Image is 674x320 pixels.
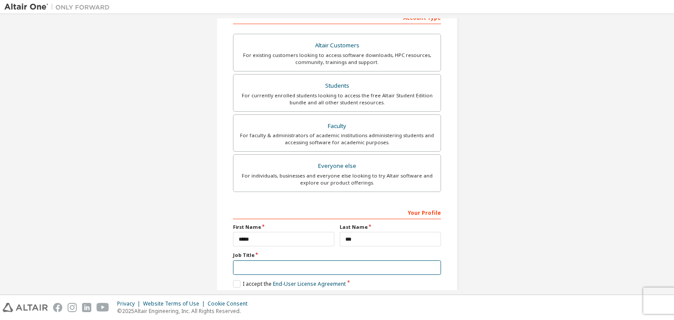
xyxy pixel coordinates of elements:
[233,224,334,231] label: First Name
[233,252,441,259] label: Job Title
[143,300,208,307] div: Website Terms of Use
[239,92,435,106] div: For currently enrolled students looking to access the free Altair Student Edition bundle and all ...
[239,160,435,172] div: Everyone else
[3,303,48,312] img: altair_logo.svg
[68,303,77,312] img: instagram.svg
[233,205,441,219] div: Your Profile
[233,280,346,288] label: I accept the
[117,307,253,315] p: © 2025 Altair Engineering, Inc. All Rights Reserved.
[239,172,435,186] div: For individuals, businesses and everyone else looking to try Altair software and explore our prod...
[239,80,435,92] div: Students
[273,280,346,288] a: End-User License Agreement
[239,120,435,132] div: Faculty
[239,52,435,66] div: For existing customers looking to access software downloads, HPC resources, community, trainings ...
[239,132,435,146] div: For faculty & administrators of academic institutions administering students and accessing softwa...
[239,39,435,52] div: Altair Customers
[340,224,441,231] label: Last Name
[82,303,91,312] img: linkedin.svg
[53,303,62,312] img: facebook.svg
[117,300,143,307] div: Privacy
[4,3,114,11] img: Altair One
[97,303,109,312] img: youtube.svg
[208,300,253,307] div: Cookie Consent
